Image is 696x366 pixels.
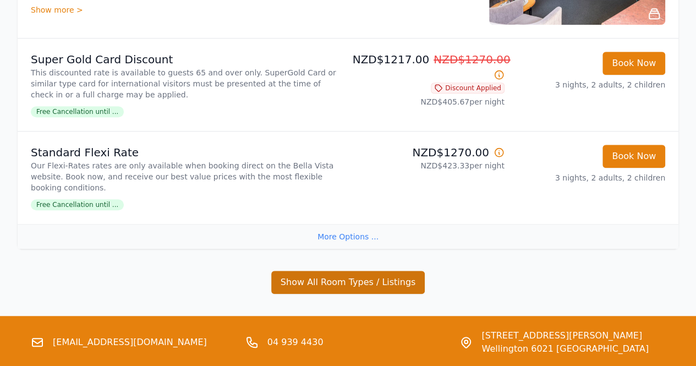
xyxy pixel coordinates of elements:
[481,342,649,356] span: Wellington 6021 [GEOGRAPHIC_DATA]
[434,53,511,66] span: NZD$1270.00
[53,336,207,349] a: [EMAIL_ADDRESS][DOMAIN_NAME]
[31,145,344,160] p: Standard Flexi Rate
[271,271,425,294] button: Show All Room Types / Listings
[18,224,678,249] div: More Options ...
[481,329,649,342] span: [STREET_ADDRESS][PERSON_NAME]
[31,67,344,100] p: This discounted rate is available to guests 65 and over only. SuperGold Card or similar type card...
[353,160,505,171] p: NZD$423.33 per night
[431,83,505,94] span: Discount Applied
[31,4,476,15] div: Show more >
[353,96,505,107] p: NZD$405.67 per night
[267,336,324,349] a: 04 939 4430
[513,79,665,90] p: 3 nights, 2 adults, 2 children
[353,145,505,160] p: NZD$1270.00
[31,106,124,117] span: Free Cancellation until ...
[31,199,124,210] span: Free Cancellation until ...
[602,145,665,168] button: Book Now
[31,52,344,67] p: Super Gold Card Discount
[513,172,665,183] p: 3 nights, 2 adults, 2 children
[602,52,665,75] button: Book Now
[31,160,344,193] p: Our Flexi-Rates rates are only available when booking direct on the Bella Vista website. Book now...
[353,52,505,83] p: NZD$1217.00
